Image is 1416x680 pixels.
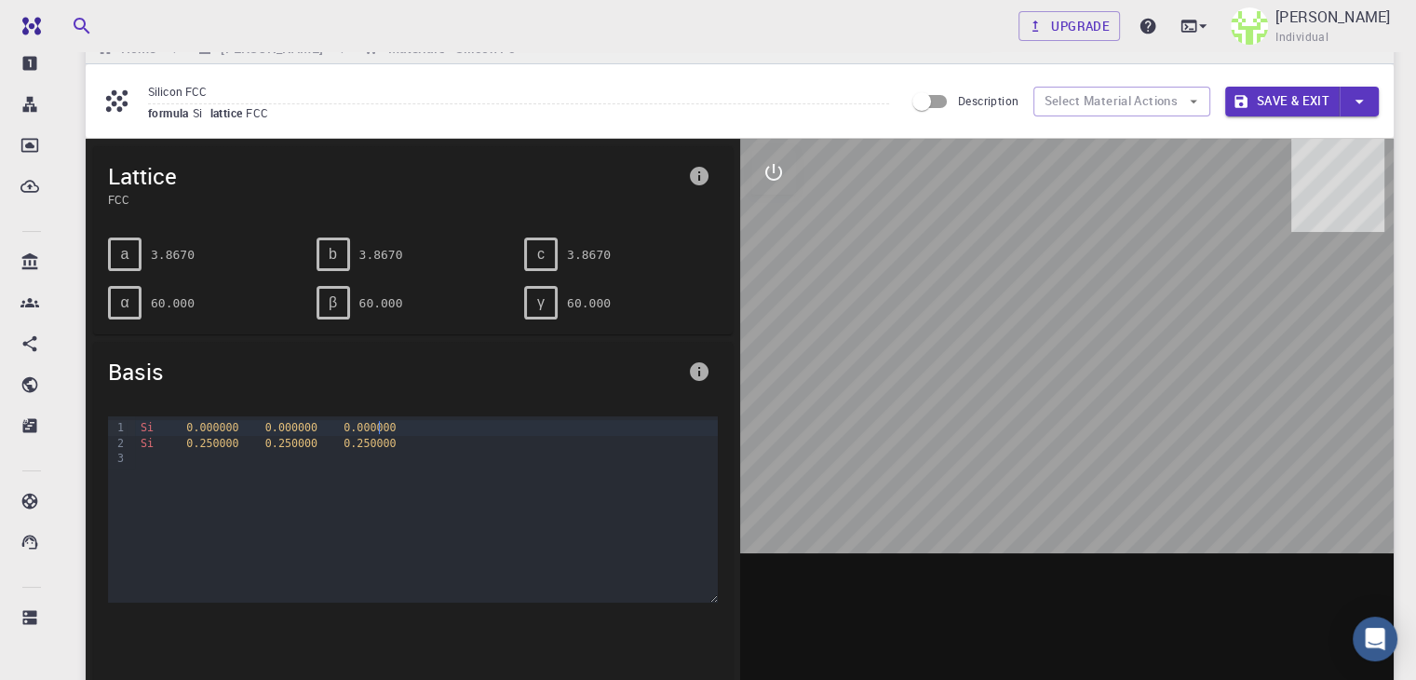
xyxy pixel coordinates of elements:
span: Si [141,421,154,434]
span: 0.250000 [186,437,238,450]
span: Support [37,13,104,30]
span: Basis [108,357,681,387]
pre: 60.000 [151,287,195,320]
span: lattice [210,105,247,120]
button: info [681,353,718,390]
span: b [329,246,337,263]
span: 0.250000 [344,437,396,450]
span: FCC [246,105,276,120]
div: Open Intercom Messenger [1353,617,1397,661]
button: Select Material Actions [1033,87,1210,116]
span: formula [148,105,193,120]
span: 0.000000 [186,421,238,434]
img: Prashant Shahi [1231,7,1268,45]
p: [PERSON_NAME] [1275,6,1390,28]
button: info [681,157,718,195]
span: a [121,246,129,263]
pre: 3.8670 [359,238,403,271]
span: FCC [108,191,681,208]
pre: 3.8670 [567,238,611,271]
span: Lattice [108,161,681,191]
span: 0.250000 [265,437,317,450]
pre: 60.000 [567,287,611,320]
img: logo [15,17,41,35]
a: Upgrade [1018,11,1120,41]
span: 0.000000 [265,421,317,434]
span: α [120,294,128,311]
button: Save & Exit [1225,87,1340,116]
span: β [329,294,337,311]
span: c [537,246,545,263]
span: Si [141,437,154,450]
span: 0.000000 [344,421,396,434]
pre: 3.8670 [151,238,195,271]
div: 3 [108,451,127,466]
span: Individual [1275,28,1328,47]
span: γ [537,294,545,311]
div: 1 [108,420,127,435]
pre: 60.000 [359,287,403,320]
div: 2 [108,436,127,451]
span: Description [958,93,1018,108]
span: Si [193,105,210,120]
